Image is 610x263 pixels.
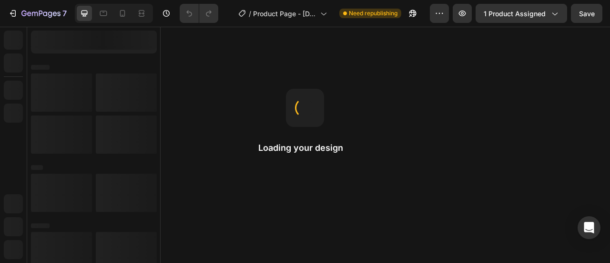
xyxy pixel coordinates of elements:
div: Open Intercom Messenger [578,216,600,239]
span: Save [579,10,595,18]
span: 1 product assigned [484,9,546,19]
span: / [249,9,251,19]
button: Save [571,4,602,23]
button: 1 product assigned [476,4,567,23]
div: Undo/Redo [180,4,218,23]
p: 7 [62,8,67,19]
span: Need republishing [349,9,397,18]
span: Product Page - [DATE] 10:04:07 [253,9,316,19]
button: 7 [4,4,71,23]
h2: Loading your design [258,142,352,154]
